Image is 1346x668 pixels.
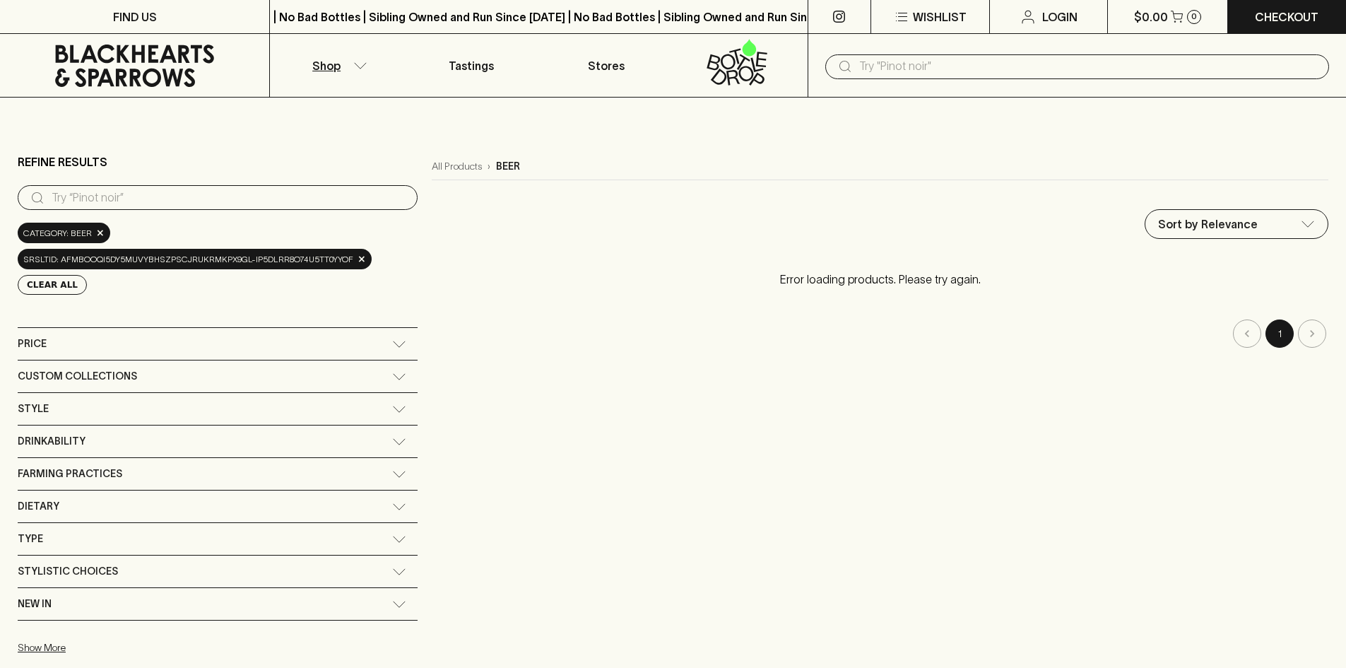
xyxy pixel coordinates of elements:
[312,57,341,74] p: Shop
[18,433,85,450] span: Drinkability
[18,523,418,555] div: Type
[18,368,137,385] span: Custom Collections
[18,556,418,587] div: Stylistic Choices
[913,8,967,25] p: Wishlist
[18,335,47,353] span: Price
[18,393,418,425] div: Style
[18,498,59,515] span: Dietary
[18,633,203,662] button: Show More
[1255,8,1318,25] p: Checkout
[588,57,625,74] p: Stores
[432,257,1328,302] p: Error loading products. Please try again.
[23,252,353,266] span: srsltid: AfmBOoqI5dY5mUVYbhSzPScjrUKrmkpX9Gl-ip5dlRr8o74u5tt0YyoF
[488,159,490,174] p: ›
[432,159,482,174] a: All Products
[113,8,157,25] p: FIND US
[18,153,107,170] p: Refine Results
[404,34,538,97] a: Tastings
[1158,216,1258,233] p: Sort by Relevance
[18,530,43,548] span: Type
[18,275,87,295] button: Clear All
[18,400,49,418] span: Style
[859,55,1318,78] input: Try "Pinot noir"
[18,458,418,490] div: Farming Practices
[18,426,418,457] div: Drinkability
[18,595,52,613] span: New In
[18,491,418,522] div: Dietary
[96,225,105,240] span: ×
[539,34,673,97] a: Stores
[1134,8,1168,25] p: $0.00
[449,57,494,74] p: Tastings
[18,328,418,360] div: Price
[1191,13,1197,20] p: 0
[496,159,520,174] p: beer
[52,187,406,209] input: Try “Pinot noir”
[23,226,92,240] span: Category: beer
[1265,320,1294,348] button: page 1
[18,465,122,483] span: Farming Practices
[1145,210,1328,238] div: Sort by Relevance
[18,361,418,392] div: Custom Collections
[18,588,418,620] div: New In
[432,320,1328,348] nav: pagination navigation
[18,563,118,580] span: Stylistic Choices
[270,34,404,97] button: Shop
[358,252,366,266] span: ×
[1042,8,1078,25] p: Login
